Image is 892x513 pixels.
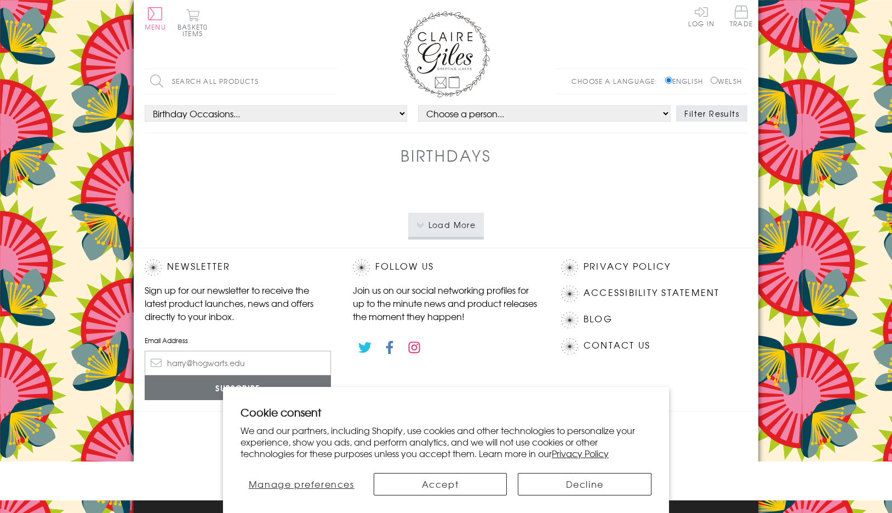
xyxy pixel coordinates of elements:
button: Menu [145,7,166,30]
input: Search [325,69,336,94]
h2: Follow Us [353,259,539,276]
a: Privacy Policy [552,447,609,460]
button: Decline [518,473,651,495]
a: Accessibility Statement [584,286,720,300]
input: Subscribe [145,375,331,400]
button: Filter Results [676,105,747,122]
a: Trade [730,5,753,29]
a: Log In [688,5,714,27]
button: Basket0 items [178,9,208,37]
p: Choose a language: [571,76,663,86]
p: We and our partners, including Shopify, use cookies and other technologies to personalize your ex... [241,425,651,459]
span: Trade [730,5,753,27]
span: Menu [145,22,166,32]
button: Manage preferences [241,473,363,495]
span: 0 items [182,22,208,38]
p: Join us on our social networking profiles for up to the minute news and product releases the mome... [353,283,539,323]
h2: Cookie consent [241,404,651,420]
input: Welsh [711,77,718,84]
input: English [665,77,672,84]
span: Manage preferences [249,477,354,491]
a: Privacy Policy [584,259,671,274]
p: © 2025 . [145,500,747,510]
button: Accept [374,473,507,495]
label: Welsh [711,76,742,86]
p: Sign up for our newsletter to receive the latest product launches, news and offers directly to yo... [145,283,331,323]
h1: Birthdays [401,144,491,167]
input: harry@hogwarts.edu [145,351,331,375]
label: English [665,76,708,86]
h2: Newsletter [145,259,331,276]
label: Email Address [145,335,331,345]
button: Load More [408,213,484,237]
input: Search all products [145,69,336,94]
img: Claire Giles Greetings Cards [402,11,490,98]
a: Blog [584,312,613,327]
a: Contact Us [584,338,650,353]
